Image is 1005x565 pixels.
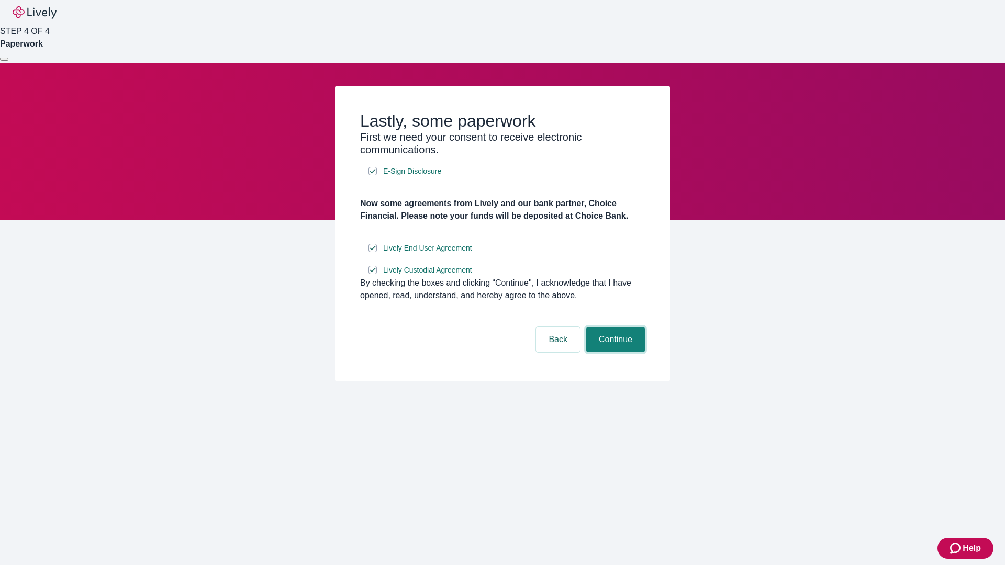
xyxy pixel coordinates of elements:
span: Lively Custodial Agreement [383,265,472,276]
a: e-sign disclosure document [381,242,474,255]
span: E-Sign Disclosure [383,166,441,177]
span: Lively End User Agreement [383,243,472,254]
div: By checking the boxes and clicking “Continue", I acknowledge that I have opened, read, understand... [360,277,645,302]
button: Zendesk support iconHelp [937,538,993,559]
button: Back [536,327,580,352]
h3: First we need your consent to receive electronic communications. [360,131,645,156]
img: Lively [13,6,57,19]
a: e-sign disclosure document [381,165,443,178]
button: Continue [586,327,645,352]
h2: Lastly, some paperwork [360,111,645,131]
svg: Zendesk support icon [950,542,963,555]
span: Help [963,542,981,555]
a: e-sign disclosure document [381,264,474,277]
h4: Now some agreements from Lively and our bank partner, Choice Financial. Please note your funds wi... [360,197,645,222]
